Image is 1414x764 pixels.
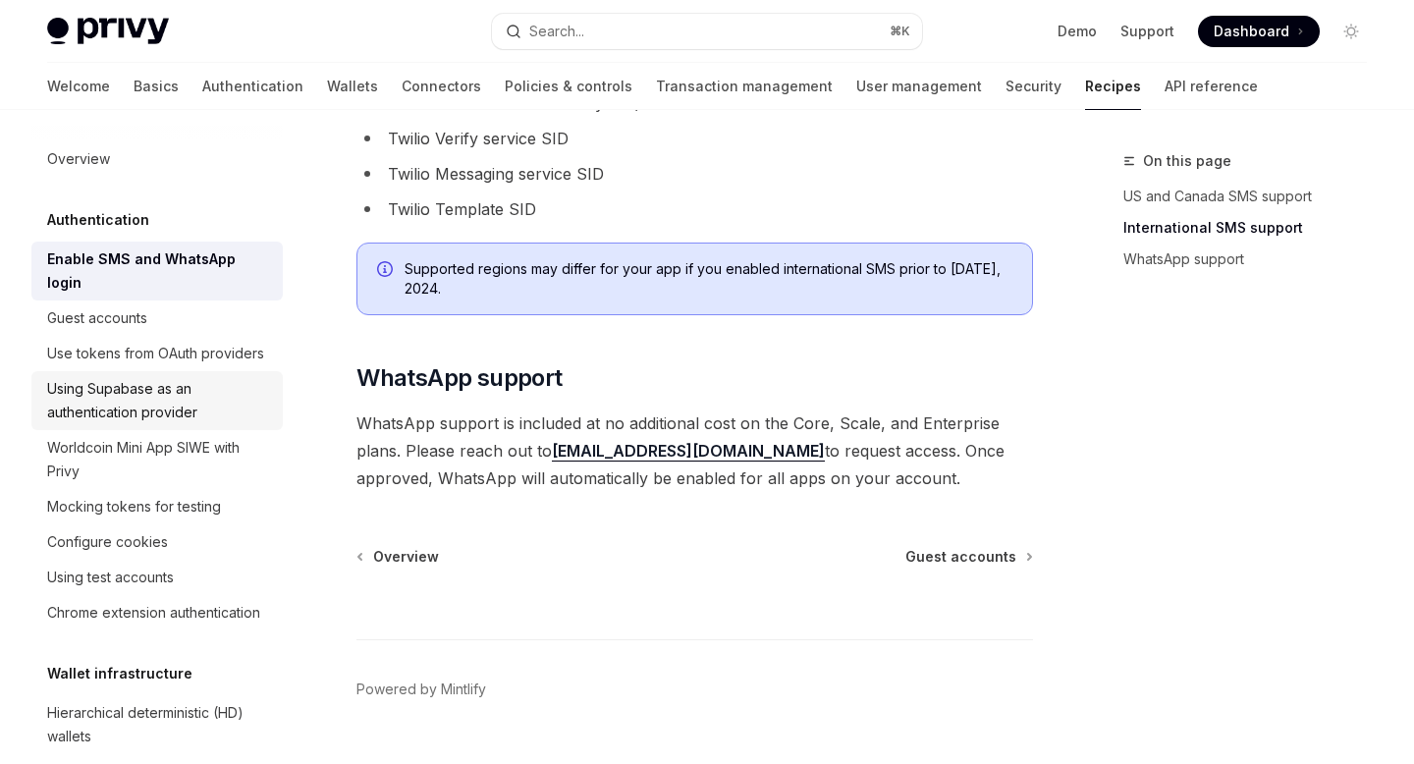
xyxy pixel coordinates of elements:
[31,489,283,524] a: Mocking tokens for testing
[47,247,271,295] div: Enable SMS and WhatsApp login
[1143,149,1231,173] span: On this page
[31,300,283,336] a: Guest accounts
[890,24,910,39] span: ⌘ K
[202,63,303,110] a: Authentication
[656,63,833,110] a: Transaction management
[356,362,562,394] span: WhatsApp support
[47,662,192,685] h5: Wallet infrastructure
[377,261,397,281] svg: Info
[47,306,147,330] div: Guest accounts
[47,530,168,554] div: Configure cookies
[356,680,486,699] a: Powered by Mintlify
[505,63,632,110] a: Policies & controls
[31,560,283,595] a: Using test accounts
[31,336,283,371] a: Use tokens from OAuth providers
[356,409,1033,492] span: WhatsApp support is included at no additional cost on the Core, Scale, and Enterprise plans. Plea...
[356,160,1033,188] li: Twilio Messaging service SID
[1058,22,1097,41] a: Demo
[1198,16,1320,47] a: Dashboard
[47,147,110,171] div: Overview
[31,371,283,430] a: Using Supabase as an authentication provider
[405,259,1012,299] span: Supported regions may differ for your app if you enabled international SMS prior to [DATE], 2024.
[1006,63,1061,110] a: Security
[31,141,283,177] a: Overview
[47,18,169,45] img: light logo
[552,441,825,462] a: [EMAIL_ADDRESS][DOMAIN_NAME]
[529,20,584,43] div: Search...
[47,377,271,424] div: Using Supabase as an authentication provider
[358,547,439,567] a: Overview
[47,495,221,518] div: Mocking tokens for testing
[31,524,283,560] a: Configure cookies
[47,701,271,748] div: Hierarchical deterministic (HD) wallets
[856,63,982,110] a: User management
[47,601,260,625] div: Chrome extension authentication
[1085,63,1141,110] a: Recipes
[905,547,1016,567] span: Guest accounts
[1335,16,1367,47] button: Toggle dark mode
[327,63,378,110] a: Wallets
[1165,63,1258,110] a: API reference
[356,195,1033,223] li: Twilio Template SID
[402,63,481,110] a: Connectors
[31,695,283,754] a: Hierarchical deterministic (HD) wallets
[47,342,264,365] div: Use tokens from OAuth providers
[47,208,149,232] h5: Authentication
[905,547,1031,567] a: Guest accounts
[373,547,439,567] span: Overview
[31,242,283,300] a: Enable SMS and WhatsApp login
[134,63,179,110] a: Basics
[492,14,921,49] button: Search...⌘K
[47,566,174,589] div: Using test accounts
[356,125,1033,152] li: Twilio Verify service SID
[1214,22,1289,41] span: Dashboard
[1123,181,1383,212] a: US and Canada SMS support
[1120,22,1174,41] a: Support
[31,595,283,630] a: Chrome extension authentication
[31,430,283,489] a: Worldcoin Mini App SIWE with Privy
[1123,212,1383,244] a: International SMS support
[47,63,110,110] a: Welcome
[1123,244,1383,275] a: WhatsApp support
[47,436,271,483] div: Worldcoin Mini App SIWE with Privy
